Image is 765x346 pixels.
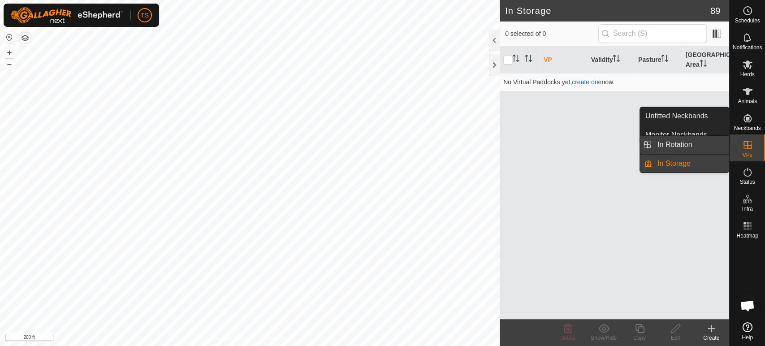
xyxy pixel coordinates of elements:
[11,7,123,23] img: Gallagher Logo
[587,47,635,74] th: Validity
[586,334,622,342] div: Show/Hide
[710,4,720,17] span: 89
[742,206,752,212] span: Infra
[512,56,519,63] p-sorticon: Activate to sort
[560,335,576,341] span: Delete
[693,334,729,342] div: Create
[613,56,620,63] p-sorticon: Activate to sort
[505,29,598,39] span: 0 selected of 0
[525,56,532,63] p-sorticon: Activate to sort
[652,136,729,154] a: In Rotation
[740,72,754,77] span: Herds
[738,99,757,104] span: Animals
[657,334,693,342] div: Edit
[4,32,15,43] button: Reset Map
[622,334,657,342] div: Copy
[141,11,149,20] span: TS
[657,139,692,150] span: In Rotation
[742,152,752,158] span: VPs
[540,47,588,74] th: VP
[645,130,707,140] span: Monitor Neckbands
[645,111,708,121] span: Unfitted Neckbands
[505,5,710,16] h2: In Storage
[657,158,691,169] span: In Storage
[735,18,760,23] span: Schedules
[661,56,668,63] p-sorticon: Activate to sort
[734,292,761,319] div: Open chat
[736,233,758,238] span: Heatmap
[733,45,762,50] span: Notifications
[640,126,729,144] a: Monitor Neckbands
[700,61,707,68] p-sorticon: Activate to sort
[739,179,755,185] span: Status
[682,47,729,74] th: [GEOGRAPHIC_DATA] Area
[4,59,15,69] button: –
[640,107,729,125] a: Unfitted Neckbands
[20,33,30,43] button: Map Layers
[742,335,753,340] span: Help
[4,47,15,58] button: +
[259,334,285,342] a: Contact Us
[635,47,682,74] th: Pasture
[734,125,761,131] span: Neckbands
[652,155,729,173] a: In Storage
[730,319,765,344] a: Help
[640,136,729,154] li: In Rotation
[640,155,729,173] li: In Storage
[598,24,707,43] input: Search (S)
[572,78,601,86] a: create one
[500,73,729,91] td: No Virtual Paddocks yet, now.
[214,334,248,342] a: Privacy Policy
